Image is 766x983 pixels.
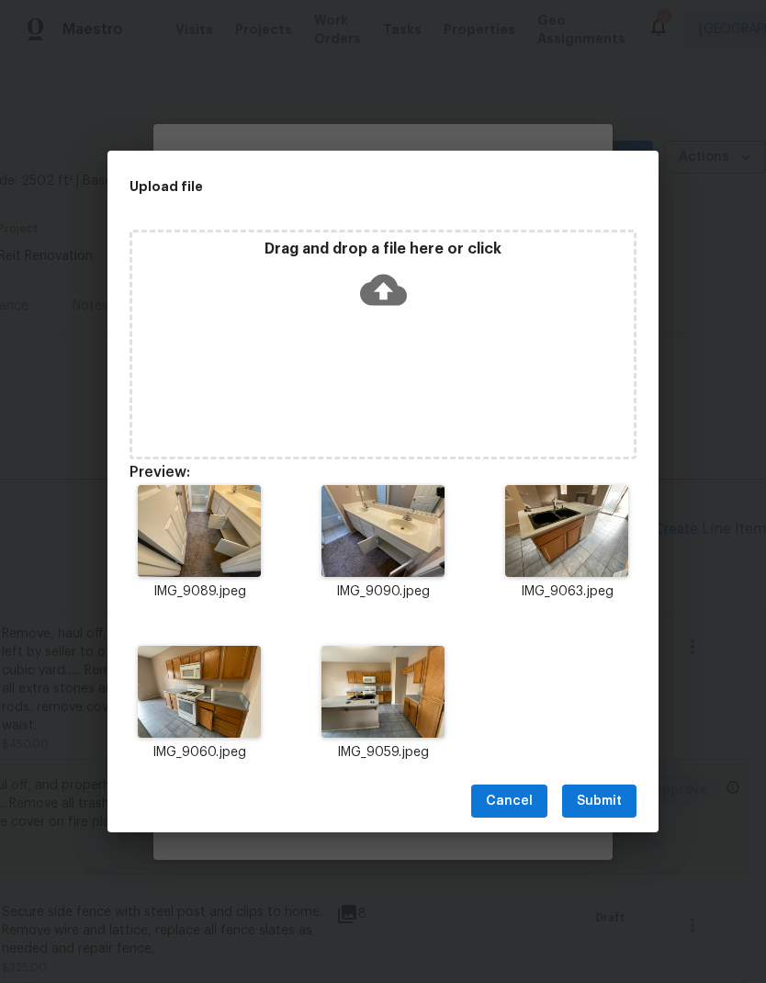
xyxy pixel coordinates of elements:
[132,240,634,259] p: Drag and drop a file here or click
[321,485,444,577] img: 9k=
[130,176,554,197] h2: Upload file
[138,485,260,577] img: Z
[138,646,260,738] img: Z
[486,790,533,813] span: Cancel
[505,485,627,577] img: Z
[313,743,453,763] p: IMG_9059.jpeg
[471,785,547,819] button: Cancel
[497,582,636,602] p: IMG_9063.jpeg
[577,790,622,813] span: Submit
[130,582,269,602] p: IMG_9089.jpeg
[313,582,453,602] p: IMG_9090.jpeg
[321,646,444,738] img: 9k=
[562,785,636,819] button: Submit
[130,743,269,763] p: IMG_9060.jpeg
